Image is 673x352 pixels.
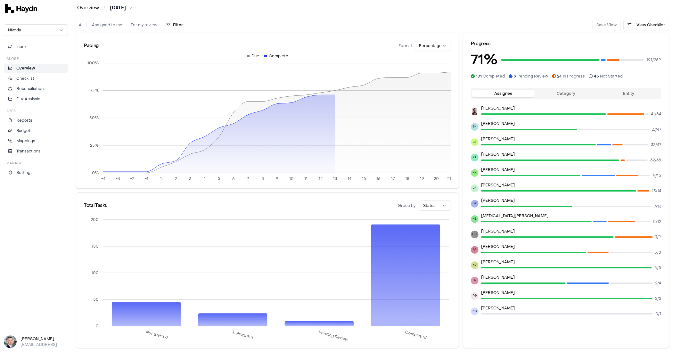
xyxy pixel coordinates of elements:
nav: breadcrumb [77,5,132,11]
span: 41 / 54 [651,111,661,117]
tspan: 5 [218,176,220,181]
p: Checklist [16,76,34,81]
p: [EMAIL_ADDRESS] [21,342,68,348]
tspan: 50 [93,297,99,302]
span: 33 / 47 [651,142,661,147]
tspan: Pending Review [318,330,349,342]
tspan: 0% [92,170,99,176]
span: 7 / 9 [655,234,661,240]
span: SK [471,277,479,284]
tspan: 50% [89,116,99,121]
tspan: 14 [348,176,351,181]
span: NK [471,169,479,177]
span: 0 / 1 [655,311,661,316]
span: GG [471,231,479,238]
h3: Close [6,56,19,61]
span: 9 [514,74,516,79]
p: [PERSON_NAME] [481,167,661,172]
a: Reconciliation [4,84,68,93]
span: Pending Review [514,74,548,79]
button: For my review [128,21,160,29]
p: [PERSON_NAME] [481,152,661,157]
a: Settings [4,168,68,177]
tspan: 100% [87,61,99,66]
p: [PERSON_NAME] [481,259,661,265]
p: Settings [16,170,33,176]
span: KT [471,154,479,161]
span: / [102,4,107,11]
button: [DATE] [110,5,132,11]
span: 32 / 38 [650,158,661,163]
span: BH [471,123,479,131]
tspan: 20 [434,176,439,181]
span: In Progress [557,74,585,79]
tspan: Completed [405,330,428,340]
tspan: 8 [261,176,264,181]
a: Budgets [4,126,68,135]
button: Filter [163,20,187,30]
p: [PERSON_NAME] [481,121,661,126]
span: NS [471,215,479,223]
span: KV [471,261,479,269]
tspan: 11 [304,176,308,181]
button: Inbox [4,42,68,51]
p: [PERSON_NAME] [481,229,661,234]
span: DP [471,200,479,208]
p: Budgets [16,128,33,134]
tspan: 3 [189,176,191,181]
p: Mappings [16,138,35,144]
span: Format [398,43,412,48]
tspan: 18 [406,176,410,181]
p: [MEDICAL_DATA][PERSON_NAME] [481,213,661,218]
span: 7 / 13 [654,204,661,209]
tspan: Not Started [145,330,169,340]
p: [PERSON_NAME] [481,183,661,188]
tspan: 21 [447,176,451,181]
span: 13 / 14 [652,188,661,193]
p: [PERSON_NAME] [481,106,661,111]
tspan: 100 [91,270,99,275]
a: Overview [77,5,99,11]
p: [PERSON_NAME] [481,198,661,203]
span: 8 / 12 [653,219,661,224]
span: 191 / 269 [646,57,661,62]
img: JP Smit [471,108,479,115]
img: Ole Heine [4,335,17,348]
span: Group by: [398,203,416,208]
span: 5 / 8 [654,250,661,255]
tspan: 16 [376,176,381,181]
tspan: 75% [90,88,99,93]
tspan: 0 [96,323,99,329]
a: Flux Analysis [4,94,68,103]
p: Reports [16,118,32,123]
tspan: 17 [391,176,395,181]
span: 5 / 5 [654,265,661,270]
tspan: 25% [90,143,99,148]
button: View Checklist [623,20,669,30]
p: Flux Analysis [16,96,40,102]
tspan: 13 [333,176,337,181]
tspan: -1 [145,176,148,181]
span: 2 / 2 [655,296,661,301]
span: 9 / 15 [653,173,661,178]
a: Overview [4,64,68,73]
p: Overview [16,65,35,71]
div: Progress [471,41,661,47]
tspan: 10 [289,176,294,181]
div: Pacing [84,43,99,49]
tspan: 15 [362,176,366,181]
p: Reconciliation [16,86,44,92]
tspan: 6 [232,176,235,181]
tspan: 1 [160,176,162,181]
span: 191 [476,74,482,79]
tspan: 19 [420,176,424,181]
tspan: -3 [116,176,120,181]
button: Assigned to me [89,21,125,29]
a: Transactions [4,147,68,156]
span: 24 [557,74,562,79]
p: [PERSON_NAME] [481,306,661,311]
h3: Apps [6,109,16,113]
span: JS [471,138,479,146]
tspan: 2 [175,176,177,181]
span: Completed [476,74,505,79]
